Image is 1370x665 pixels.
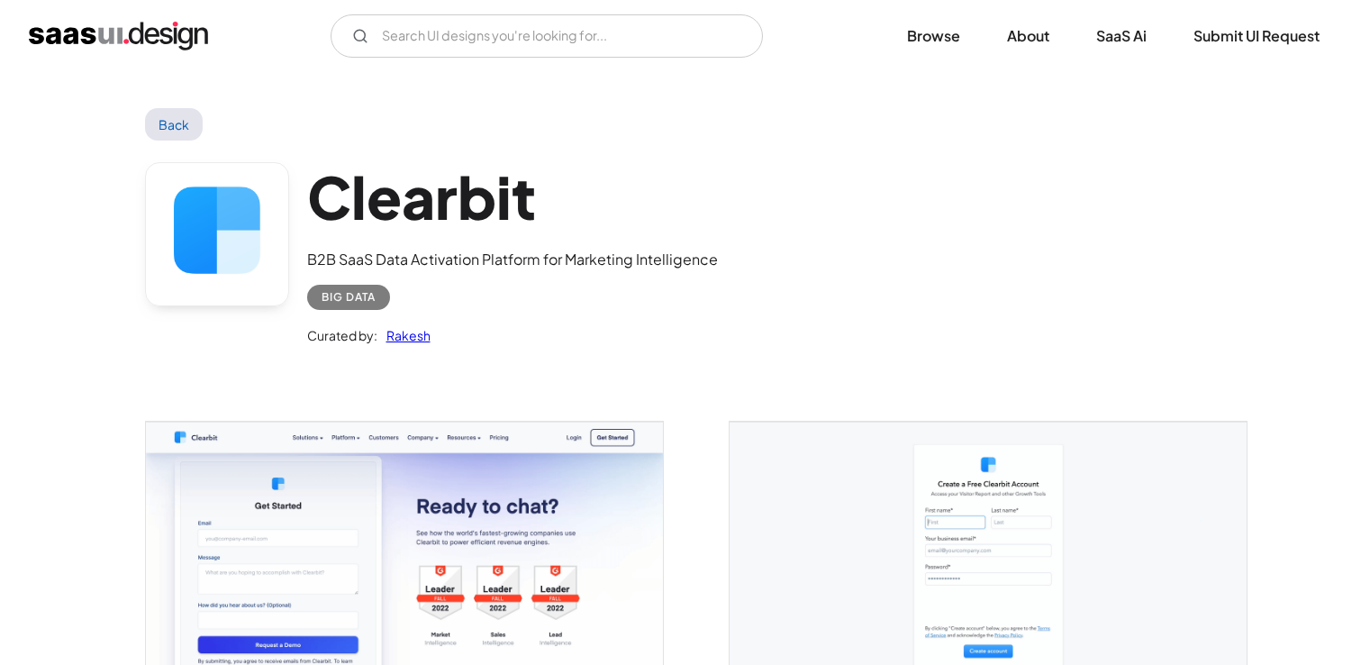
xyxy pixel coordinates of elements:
[377,324,431,346] a: Rakesh
[307,324,377,346] div: Curated by:
[322,287,376,308] div: Big Data
[29,22,208,50] a: home
[985,16,1071,56] a: About
[331,14,763,58] input: Search UI designs you're looking for...
[885,16,982,56] a: Browse
[1075,16,1168,56] a: SaaS Ai
[331,14,763,58] form: Email Form
[307,249,718,270] div: B2B SaaS Data Activation Platform for Marketing Intelligence
[1172,16,1341,56] a: Submit UI Request
[307,162,718,232] h1: Clearbit
[145,108,204,141] a: Back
